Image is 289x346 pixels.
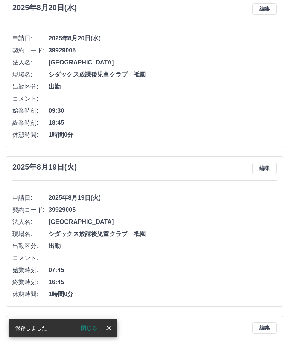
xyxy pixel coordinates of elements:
[252,163,277,174] button: 編集
[12,217,49,227] span: 法人名:
[49,34,277,43] span: 2025年8月20日(水)
[49,46,277,55] span: 39929005
[75,322,103,334] button: 閉じる
[252,322,277,334] button: 編集
[12,254,49,263] span: コメント:
[12,70,49,79] span: 現場名:
[12,230,49,239] span: 現場名:
[12,242,49,251] span: 出勤区分:
[12,163,77,171] h3: 2025年8月19日(火)
[12,266,49,275] span: 始業時刻:
[49,58,277,67] span: [GEOGRAPHIC_DATA]
[49,106,277,115] span: 09:30
[12,205,49,214] span: 契約コード:
[49,242,277,251] span: 出勤
[49,82,277,91] span: 出勤
[12,58,49,67] span: 法人名:
[49,290,277,299] span: 1時間0分
[12,193,49,202] span: 申請日:
[12,130,49,139] span: 休憩時間:
[49,230,277,239] span: シダックス放課後児童クラブ 祗園
[49,118,277,127] span: 18:45
[49,130,277,139] span: 1時間0分
[252,3,277,15] button: 編集
[12,82,49,91] span: 出勤区分:
[12,290,49,299] span: 休憩時間:
[49,266,277,275] span: 07:45
[49,205,277,214] span: 39929005
[12,118,49,127] span: 終業時刻:
[49,70,277,79] span: シダックス放課後児童クラブ 祗園
[49,193,277,202] span: 2025年8月19日(火)
[12,94,49,103] span: コメント:
[12,34,49,43] span: 申請日:
[49,217,277,227] span: [GEOGRAPHIC_DATA]
[12,46,49,55] span: 契約コード:
[103,322,114,334] button: close
[49,278,277,287] span: 16:45
[12,106,49,115] span: 始業時刻:
[12,278,49,287] span: 終業時刻:
[12,3,77,12] h3: 2025年8月20日(水)
[15,321,47,335] div: 保存しました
